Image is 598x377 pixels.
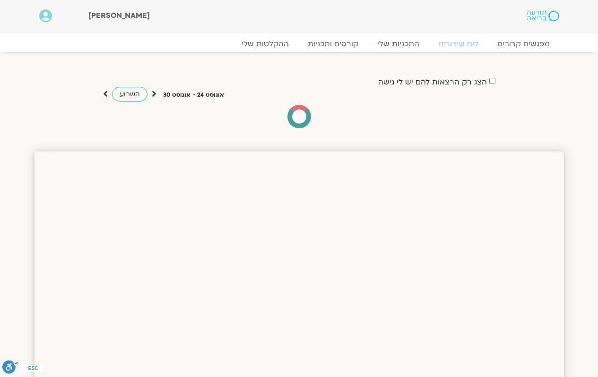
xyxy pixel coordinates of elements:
[429,39,488,49] a: לוח שידורים
[378,78,487,86] label: הצג רק הרצאות להם יש לי גישה
[488,39,559,49] a: מפגשים קרובים
[298,39,368,49] a: קורסים ותכניות
[39,39,559,49] nav: Menu
[368,39,429,49] a: התכניות שלי
[88,10,150,21] span: [PERSON_NAME]
[163,90,224,100] p: אוגוסט 24 - אוגוסט 30
[120,90,140,99] span: השבוע
[112,87,147,101] a: השבוע
[232,39,298,49] a: ההקלטות שלי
